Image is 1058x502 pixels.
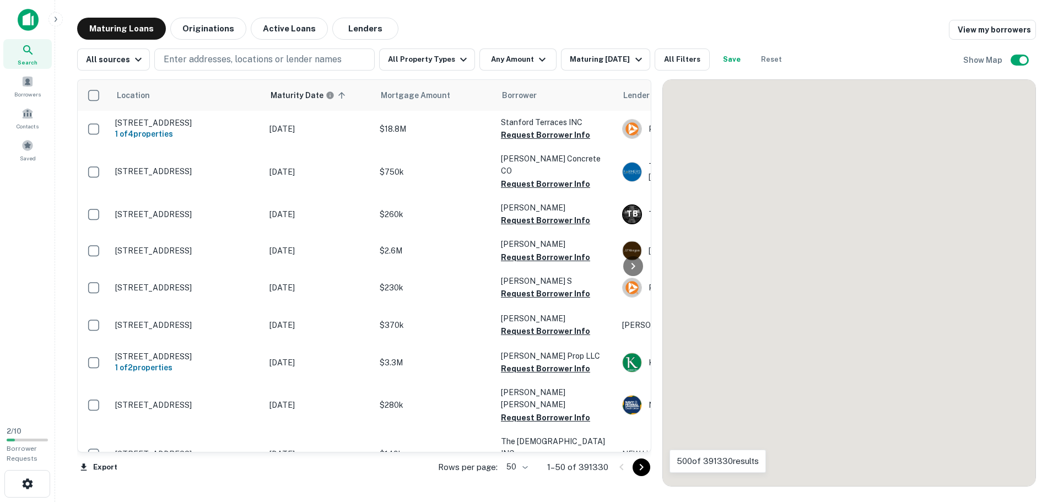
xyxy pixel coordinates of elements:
[501,435,611,460] p: The [DEMOGRAPHIC_DATA] INC
[374,80,495,111] th: Mortgage Amount
[115,246,258,256] p: [STREET_ADDRESS]
[115,361,258,374] h6: 1 of 2 properties
[381,89,465,102] span: Mortgage Amount
[7,427,21,435] span: 2 / 10
[380,399,490,411] p: $280k
[561,48,650,71] button: Maturing [DATE]
[379,48,475,71] button: All Property Types
[269,399,369,411] p: [DATE]
[271,89,323,101] h6: Maturity Date
[271,89,349,101] span: Maturity dates displayed may be estimated. Please contact the lender for the most accurate maturi...
[332,18,398,40] button: Lenders
[714,48,749,71] button: Save your search to get updates of matches that match your search criteria.
[271,89,334,101] div: Maturity dates displayed may be estimated. Please contact the lender for the most accurate maturi...
[380,357,490,369] p: $3.3M
[501,153,611,177] p: [PERSON_NAME] Concrete CO
[269,319,369,331] p: [DATE]
[115,352,258,361] p: [STREET_ADDRESS]
[77,48,150,71] button: All sources
[754,48,789,71] button: Reset
[3,103,52,133] a: Contacts
[77,18,166,40] button: Maturing Loans
[3,39,52,69] a: Search
[269,123,369,135] p: [DATE]
[380,282,490,294] p: $230k
[115,449,258,459] p: [STREET_ADDRESS]
[3,71,52,101] a: Borrowers
[115,209,258,219] p: [STREET_ADDRESS]
[501,362,590,375] button: Request Borrower Info
[269,208,369,220] p: [DATE]
[380,448,490,460] p: $149k
[949,20,1036,40] a: View my borrowers
[251,18,328,40] button: Active Loans
[501,202,611,214] p: [PERSON_NAME]
[479,48,557,71] button: Any Amount
[86,53,145,66] div: All sources
[154,48,375,71] button: Enter addresses, locations or lender names
[115,283,258,293] p: [STREET_ADDRESS]
[502,89,537,102] span: Borrower
[110,80,264,111] th: Location
[963,54,1004,66] h6: Show Map
[501,350,611,362] p: [PERSON_NAME] Prop LLC
[501,386,611,411] p: [PERSON_NAME] [PERSON_NAME]
[269,357,369,369] p: [DATE]
[570,53,645,66] div: Maturing [DATE]
[264,80,374,111] th: Maturity dates displayed may be estimated. Please contact the lender for the most accurate maturi...
[3,135,52,165] a: Saved
[655,48,710,71] button: All Filters
[269,448,369,460] p: [DATE]
[380,166,490,178] p: $750k
[18,58,37,67] span: Search
[501,214,590,227] button: Request Borrower Info
[501,128,590,142] button: Request Borrower Info
[501,325,590,338] button: Request Borrower Info
[501,312,611,325] p: [PERSON_NAME]
[677,455,759,468] p: 500 of 391330 results
[502,459,530,475] div: 50
[380,319,490,331] p: $370k
[269,245,369,257] p: [DATE]
[380,123,490,135] p: $18.8M
[380,208,490,220] p: $260k
[501,177,590,191] button: Request Borrower Info
[20,154,36,163] span: Saved
[501,238,611,250] p: [PERSON_NAME]
[633,458,650,476] button: Go to next page
[115,128,258,140] h6: 1 of 4 properties
[495,80,617,111] th: Borrower
[501,116,611,128] p: Stanford Terraces INC
[18,9,39,31] img: capitalize-icon.png
[501,275,611,287] p: [PERSON_NAME] S
[77,459,120,476] button: Export
[116,89,164,102] span: Location
[115,166,258,176] p: [STREET_ADDRESS]
[269,282,369,294] p: [DATE]
[501,287,590,300] button: Request Borrower Info
[115,400,258,410] p: [STREET_ADDRESS]
[14,90,41,99] span: Borrowers
[663,80,1035,486] div: 0 0
[380,245,490,257] p: $2.6M
[501,411,590,424] button: Request Borrower Info
[170,18,246,40] button: Originations
[1003,414,1058,467] iframe: Chat Widget
[115,320,258,330] p: [STREET_ADDRESS]
[617,80,793,111] th: Lender
[7,445,37,462] span: Borrower Requests
[547,461,608,474] p: 1–50 of 391330
[269,166,369,178] p: [DATE]
[17,122,39,131] span: Contacts
[501,251,590,264] button: Request Borrower Info
[164,53,342,66] p: Enter addresses, locations or lender names
[438,461,498,474] p: Rows per page:
[115,118,258,128] p: [STREET_ADDRESS]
